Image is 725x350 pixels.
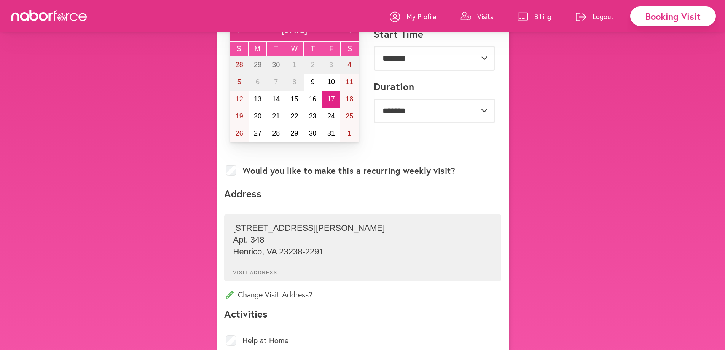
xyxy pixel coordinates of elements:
[274,78,278,86] abbr: October 7, 2025
[224,307,501,326] p: Activities
[272,61,280,69] abbr: September 30, 2025
[291,45,298,53] abbr: Wednesday
[249,125,267,142] button: October 27, 2025
[390,5,436,28] a: My Profile
[285,74,303,91] button: October 8, 2025
[230,91,249,108] button: October 12, 2025
[233,247,492,257] p: Henrico , VA 23238-2291
[267,74,285,91] button: October 7, 2025
[254,61,261,69] abbr: September 29, 2025
[534,12,551,21] p: Billing
[322,125,340,142] button: October 31, 2025
[254,95,261,103] abbr: October 13, 2025
[304,91,322,108] button: October 16, 2025
[327,129,335,137] abbr: October 31, 2025
[224,187,501,206] p: Address
[228,264,498,275] p: Visit Address
[237,45,241,53] abbr: Sunday
[340,56,359,74] button: October 4, 2025
[304,56,322,74] button: October 2, 2025
[290,95,298,103] abbr: October 15, 2025
[242,337,288,344] label: Help at Home
[267,91,285,108] button: October 14, 2025
[249,91,267,108] button: October 13, 2025
[340,74,359,91] button: October 11, 2025
[236,95,243,103] abbr: October 12, 2025
[256,78,260,86] abbr: October 6, 2025
[329,61,333,69] abbr: October 3, 2025
[346,112,353,120] abbr: October 25, 2025
[255,45,260,53] abbr: Monday
[347,61,351,69] abbr: October 4, 2025
[274,45,278,53] abbr: Tuesday
[233,223,492,233] p: [STREET_ADDRESS][PERSON_NAME]
[322,91,340,108] button: October 17, 2025
[236,112,243,120] abbr: October 19, 2025
[340,91,359,108] button: October 18, 2025
[322,74,340,91] button: October 10, 2025
[576,5,613,28] a: Logout
[347,45,352,53] abbr: Saturday
[292,78,296,86] abbr: October 8, 2025
[374,28,424,40] label: Start Time
[327,78,335,86] abbr: October 10, 2025
[236,61,243,69] abbr: September 28, 2025
[285,108,303,125] button: October 22, 2025
[309,129,317,137] abbr: October 30, 2025
[311,78,315,86] abbr: October 9, 2025
[267,56,285,74] button: September 30, 2025
[346,95,353,103] abbr: October 18, 2025
[518,5,551,28] a: Billing
[224,289,501,300] p: Change Visit Address?
[309,112,317,120] abbr: October 23, 2025
[340,125,359,142] button: November 1, 2025
[460,5,493,28] a: Visits
[329,45,333,53] abbr: Friday
[292,61,296,69] abbr: October 1, 2025
[272,95,280,103] abbr: October 14, 2025
[290,112,298,120] abbr: October 22, 2025
[322,108,340,125] button: October 24, 2025
[630,6,716,26] div: Booking Visit
[304,74,322,91] button: October 9, 2025
[311,45,315,53] abbr: Thursday
[322,56,340,74] button: October 3, 2025
[374,81,414,93] label: Duration
[593,12,613,21] p: Logout
[346,78,353,86] abbr: October 11, 2025
[285,56,303,74] button: October 1, 2025
[304,125,322,142] button: October 30, 2025
[249,108,267,125] button: October 20, 2025
[327,95,335,103] abbr: October 17, 2025
[267,108,285,125] button: October 21, 2025
[406,12,436,21] p: My Profile
[311,61,315,69] abbr: October 2, 2025
[230,74,249,91] button: October 5, 2025
[285,125,303,142] button: October 29, 2025
[304,108,322,125] button: October 23, 2025
[230,56,249,74] button: September 28, 2025
[340,108,359,125] button: October 25, 2025
[272,112,280,120] abbr: October 21, 2025
[267,125,285,142] button: October 28, 2025
[254,112,261,120] abbr: October 20, 2025
[249,74,267,91] button: October 6, 2025
[242,166,456,176] label: Would you like to make this a recurring weekly visit?
[272,129,280,137] abbr: October 28, 2025
[249,56,267,74] button: September 29, 2025
[236,129,243,137] abbr: October 26, 2025
[285,91,303,108] button: October 15, 2025
[233,235,492,245] p: Apt. 348
[327,112,335,120] abbr: October 24, 2025
[309,95,317,103] abbr: October 16, 2025
[477,12,493,21] p: Visits
[230,108,249,125] button: October 19, 2025
[290,129,298,137] abbr: October 29, 2025
[254,129,261,137] abbr: October 27, 2025
[347,129,351,137] abbr: November 1, 2025
[237,78,241,86] abbr: October 5, 2025
[230,125,249,142] button: October 26, 2025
